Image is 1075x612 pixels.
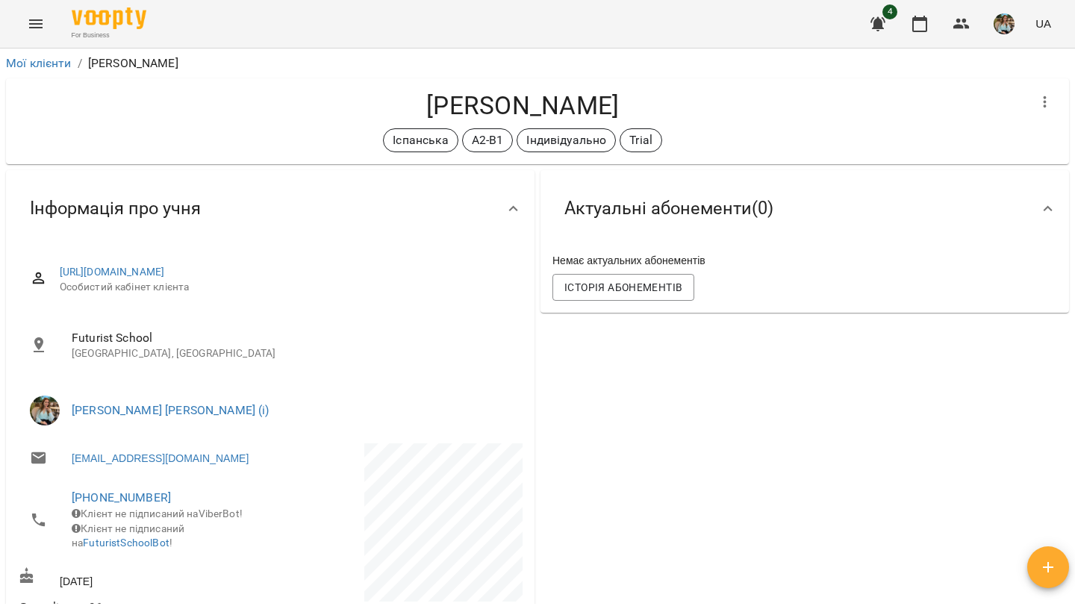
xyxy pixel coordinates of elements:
a: FuturistSchoolBot [83,537,169,549]
span: Актуальні абонементи ( 0 ) [564,197,773,220]
span: For Business [72,31,146,40]
h4: [PERSON_NAME] [18,90,1027,121]
div: Trial [620,128,662,152]
div: А2-В1 [462,128,514,152]
nav: breadcrumb [6,54,1069,72]
div: Індивідуально [517,128,616,152]
a: [PHONE_NUMBER] [72,490,171,505]
span: Клієнт не підписаний на ViberBot! [72,508,243,519]
span: UA [1035,16,1051,31]
p: Trial [629,131,652,149]
p: [GEOGRAPHIC_DATA], [GEOGRAPHIC_DATA] [72,346,511,361]
span: Клієнт не підписаний на ! [72,522,184,549]
div: Інформація про учня [6,170,535,247]
div: Немає актуальних абонементів [549,250,1060,271]
div: Іспанська [383,128,458,152]
span: Інформація про учня [30,197,201,220]
p: А2-В1 [472,131,504,149]
a: [URL][DOMAIN_NAME] [60,266,165,278]
img: 856b7ccd7d7b6bcc05e1771fbbe895a7.jfif [994,13,1015,34]
p: [PERSON_NAME] [88,54,178,72]
span: Futurist School [72,329,511,347]
li: / [78,54,82,72]
p: Індивідуально [526,131,606,149]
button: UA [1029,10,1057,37]
div: [DATE] [15,564,270,592]
button: Історія абонементів [552,274,694,301]
span: Історія абонементів [564,278,682,296]
p: Іспанська [393,131,448,149]
a: [EMAIL_ADDRESS][DOMAIN_NAME] [72,451,249,466]
div: Актуальні абонементи(0) [540,170,1069,247]
a: [PERSON_NAME] [PERSON_NAME] (і) [72,403,269,417]
span: Особистий кабінет клієнта [60,280,511,295]
img: Voopty Logo [72,7,146,29]
span: 4 [882,4,897,19]
button: Menu [18,6,54,42]
a: Мої клієнти [6,56,72,70]
img: Киречук Валерія Володимирівна (і) [30,396,60,425]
